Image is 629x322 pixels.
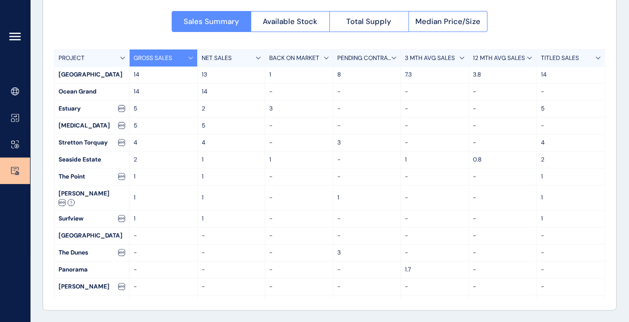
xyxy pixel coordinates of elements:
div: Estuary [55,100,129,117]
div: [GEOGRAPHIC_DATA] [55,66,129,83]
p: 7.3 [405,70,464,79]
p: - [269,214,329,223]
p: PENDING CONTRACTS [337,54,392,62]
p: - [540,282,600,291]
p: - [405,231,464,240]
p: - [337,265,397,274]
div: Stretton Torquay [55,134,129,151]
p: - [337,282,397,291]
p: 1 [540,172,600,181]
p: - [405,104,464,113]
p: 4 [134,138,193,147]
p: - [473,193,532,202]
p: 1 [134,172,193,181]
p: - [540,265,600,274]
p: - [134,265,193,274]
p: TITLED SALES [540,54,578,62]
p: 14 [202,87,261,96]
div: The Dunes [55,244,129,261]
p: 3.8 [473,70,532,79]
p: - [202,265,261,274]
div: Flinders View [55,295,129,312]
p: - [337,214,397,223]
p: 2 [134,155,193,164]
p: - [473,214,532,223]
p: 5 [134,104,193,113]
p: - [134,248,193,257]
p: GROSS SALES [134,54,172,62]
div: [MEDICAL_DATA] [55,117,129,134]
p: 14 [540,70,600,79]
p: 1 [134,214,193,223]
p: 13 [202,70,261,79]
p: - [405,193,464,202]
p: - [269,193,329,202]
p: 1 [269,155,329,164]
p: 1 [269,70,329,79]
p: - [202,231,261,240]
p: 1 [337,193,397,202]
p: 5 [540,104,600,113]
p: - [405,121,464,130]
p: - [540,121,600,130]
p: 5 [134,121,193,130]
p: 1 [405,155,464,164]
p: BACK ON MARKET [269,54,319,62]
p: - [540,87,600,96]
p: - [337,231,397,240]
p: NET SALES [202,54,232,62]
div: Seaside Estate [55,151,129,168]
span: Total Supply [346,16,391,26]
p: - [405,87,464,96]
p: 1 [134,193,193,202]
p: - [269,172,329,181]
div: Panorama [55,261,129,278]
p: 5 [202,121,261,130]
p: 12 MTH AVG SALES [473,54,525,62]
p: - [269,265,329,274]
p: 1 [540,214,600,223]
p: - [337,87,397,96]
p: 4 [540,138,600,147]
p: - [473,172,532,181]
p: - [473,87,532,96]
p: 3 [337,138,397,147]
p: - [473,231,532,240]
p: - [269,138,329,147]
p: - [337,121,397,130]
p: - [405,138,464,147]
p: - [473,248,532,257]
p: - [473,104,532,113]
div: [GEOGRAPHIC_DATA] [55,227,129,244]
p: - [540,248,600,257]
p: 0.8 [473,155,532,164]
p: 1.7 [405,265,464,274]
p: 14 [134,70,193,79]
p: 1 [202,172,261,181]
button: Sales Summary [172,11,251,32]
p: - [269,121,329,130]
div: [PERSON_NAME] [55,185,129,210]
p: - [405,214,464,223]
button: Median Price/Size [408,11,488,32]
p: 3 [269,104,329,113]
div: [PERSON_NAME] [55,278,129,295]
p: 1 [202,155,261,164]
button: Total Supply [329,11,408,32]
p: 1 [202,193,261,202]
p: 3 MTH AVG SALES [405,54,455,62]
p: - [269,282,329,291]
span: Median Price/Size [415,16,480,26]
div: Ocean Grand [55,83,129,100]
p: - [473,121,532,130]
p: - [337,104,397,113]
p: - [134,231,193,240]
p: - [134,282,193,291]
p: 4 [202,138,261,147]
p: - [337,155,397,164]
p: PROJECT [59,54,85,62]
p: - [540,231,600,240]
button: Available Stock [251,11,330,32]
p: - [473,265,532,274]
p: - [473,138,532,147]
